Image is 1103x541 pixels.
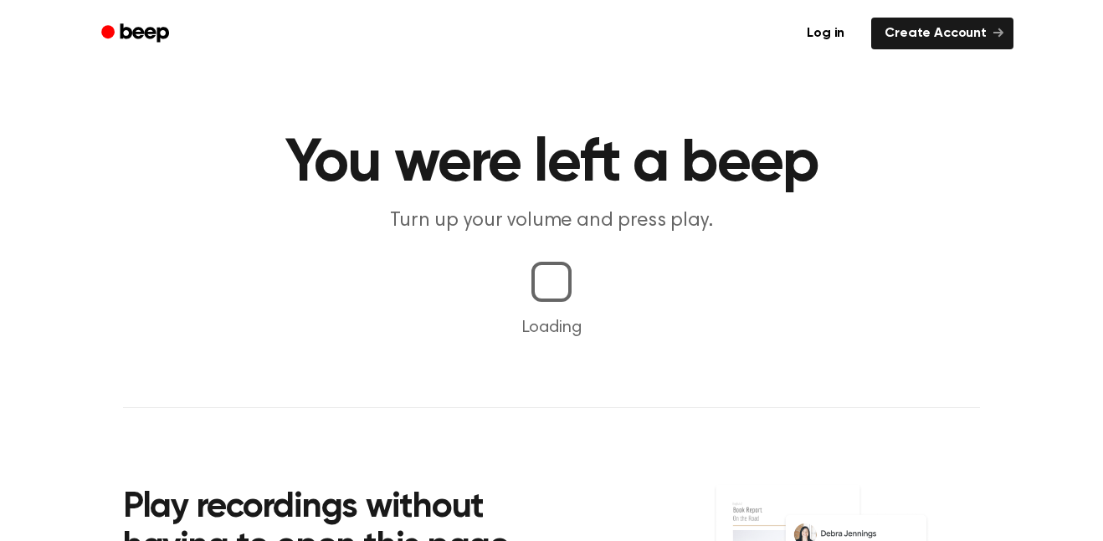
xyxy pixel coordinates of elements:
[230,207,873,235] p: Turn up your volume and press play.
[90,18,184,50] a: Beep
[20,315,1083,340] p: Loading
[123,134,980,194] h1: You were left a beep
[790,14,861,53] a: Log in
[871,18,1013,49] a: Create Account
